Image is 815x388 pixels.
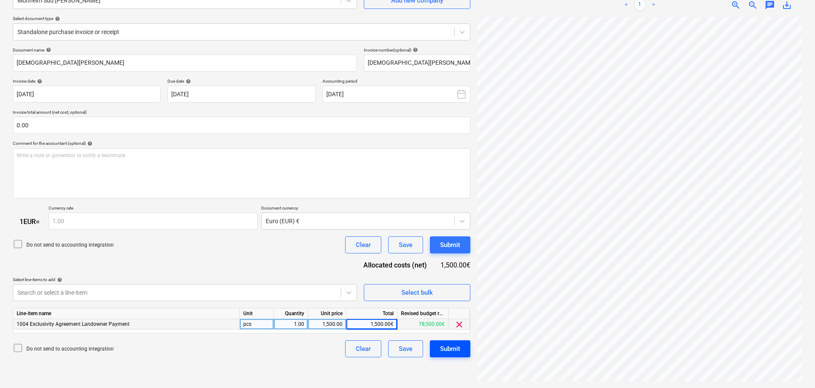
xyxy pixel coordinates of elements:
[311,319,343,330] div: 1,500.00
[13,16,470,21] div: Select document type
[346,319,397,330] div: 1,500.00€
[13,277,357,282] div: Select line-items to add
[167,86,315,103] input: Due date not specified
[17,321,130,327] span: 1004 Exclusivity Agreement Landowner Payment
[430,340,470,357] button: Submit
[388,340,423,357] button: Save
[399,239,412,250] div: Save
[345,236,381,253] button: Clear
[401,287,433,298] div: Select bulk
[277,319,304,330] div: 1.00
[13,308,240,319] div: Line-item name
[454,319,464,330] span: clear
[399,343,412,354] div: Save
[240,319,274,330] div: pcs
[184,79,191,84] span: help
[440,239,460,250] div: Submit
[55,277,62,282] span: help
[397,319,449,330] div: 78,500.00€
[440,343,460,354] div: Submit
[388,236,423,253] button: Save
[49,205,258,213] p: Currency rate
[13,141,470,146] div: Comment for the accountant (optional)
[356,239,371,250] div: Clear
[13,218,49,226] div: 1 EUR =
[26,241,114,249] p: Do not send to accounting integration
[167,78,315,84] div: Due date
[357,260,441,270] div: Allocated costs (net)
[356,343,371,354] div: Clear
[13,109,470,117] p: Invoice total amount (net cost, optional)
[323,78,470,86] p: Accounting period
[772,347,815,388] iframe: Chat Widget
[13,55,357,72] input: Document name
[13,78,161,84] div: Invoice date
[308,308,346,319] div: Unit price
[86,141,92,146] span: help
[345,340,381,357] button: Clear
[44,47,51,52] span: help
[13,117,470,134] input: Invoice total amount (net cost, optional)
[53,16,60,21] span: help
[274,308,308,319] div: Quantity
[35,79,42,84] span: help
[240,308,274,319] div: Unit
[13,86,161,103] input: Invoice date not specified
[261,205,470,213] p: Document currency
[364,284,470,301] button: Select bulk
[346,308,397,319] div: Total
[364,55,470,72] input: Invoice number
[441,260,470,270] div: 1,500.00€
[430,236,470,253] button: Submit
[364,47,470,53] div: Invoice number (optional)
[397,308,449,319] div: Revised budget remaining
[323,86,470,103] button: [DATE]
[411,47,418,52] span: help
[13,47,357,53] div: Document name
[26,345,114,353] p: Do not send to accounting integration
